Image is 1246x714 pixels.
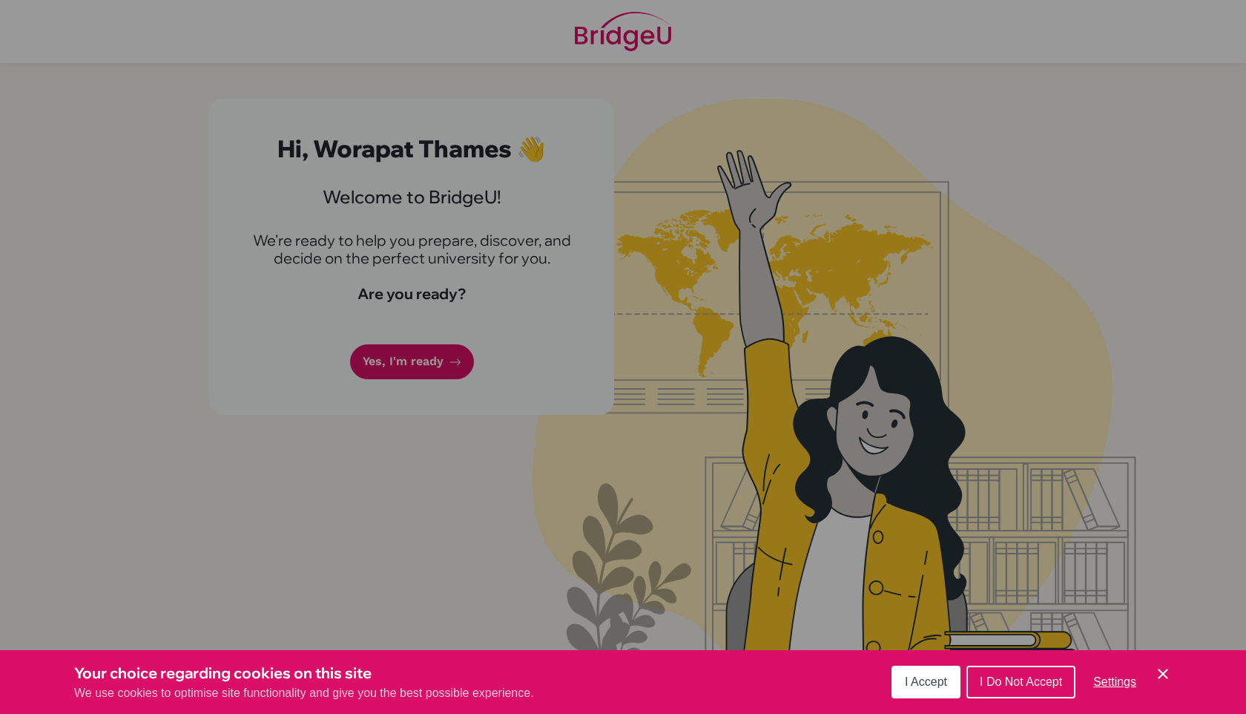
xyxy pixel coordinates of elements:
h3: Your choice regarding cookies on this site [74,662,534,684]
button: I Do Not Accept [966,666,1075,698]
button: Save and close [1154,665,1172,683]
p: We use cookies to optimise site functionality and give you the best possible experience. [74,684,534,702]
span: I Accept [905,675,947,688]
button: I Accept [891,666,960,698]
button: Settings [1081,667,1148,697]
span: Settings [1093,675,1136,688]
span: I Do Not Accept [980,675,1062,688]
